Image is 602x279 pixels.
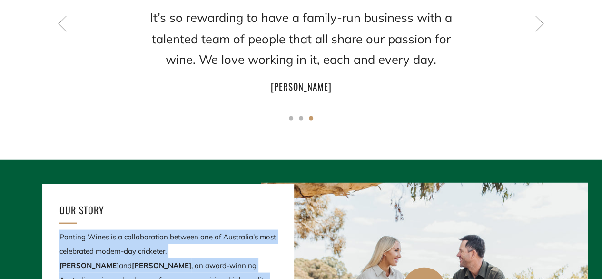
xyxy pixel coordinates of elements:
[132,260,191,269] strong: [PERSON_NAME]
[139,78,463,94] h4: [PERSON_NAME]
[139,7,463,69] h2: It’s so rewarding to have a family-run business with a talented team of people that all share our...
[59,260,119,269] strong: [PERSON_NAME]
[59,201,277,218] h3: OUR STORY
[309,116,313,120] button: 3
[299,116,303,120] button: 2
[289,116,293,120] button: 1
